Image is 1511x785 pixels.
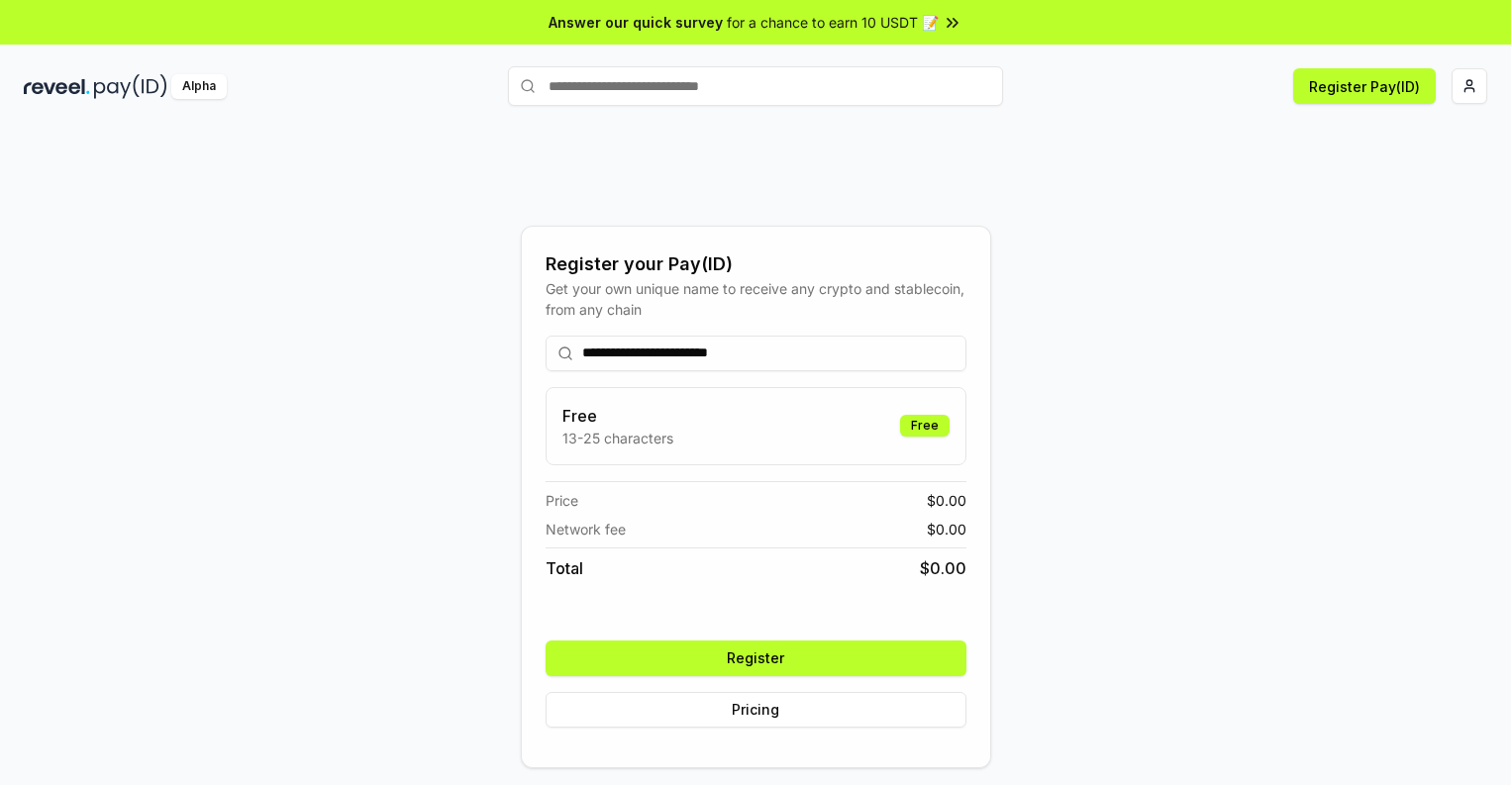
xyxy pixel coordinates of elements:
[927,490,966,511] span: $ 0.00
[171,74,227,99] div: Alpha
[546,640,966,676] button: Register
[546,692,966,728] button: Pricing
[546,250,966,278] div: Register your Pay(ID)
[546,556,583,580] span: Total
[1293,68,1436,104] button: Register Pay(ID)
[562,428,673,448] p: 13-25 characters
[900,415,950,437] div: Free
[94,74,167,99] img: pay_id
[546,278,966,320] div: Get your own unique name to receive any crypto and stablecoin, from any chain
[727,12,939,33] span: for a chance to earn 10 USDT 📝
[546,490,578,511] span: Price
[24,74,90,99] img: reveel_dark
[549,12,723,33] span: Answer our quick survey
[562,404,673,428] h3: Free
[920,556,966,580] span: $ 0.00
[927,519,966,540] span: $ 0.00
[546,519,626,540] span: Network fee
